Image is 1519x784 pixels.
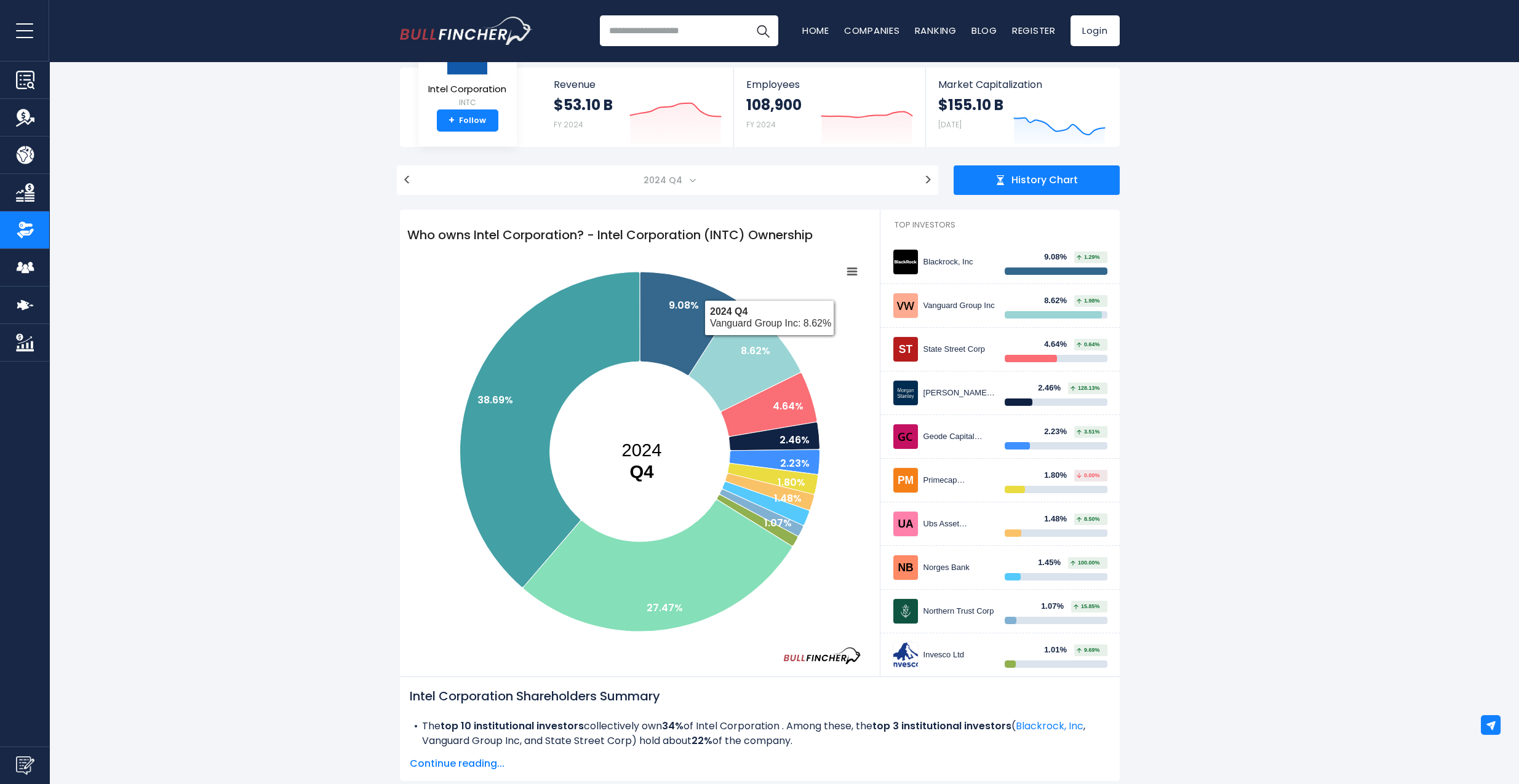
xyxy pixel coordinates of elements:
[428,33,507,110] a: Intel Corporation INTC
[844,24,900,37] a: Companies
[1077,298,1100,304] span: 1.98%
[1070,560,1100,566] span: 100.00%
[880,210,1120,240] h2: Top Investors
[554,119,583,130] small: FY 2024
[1044,514,1074,525] div: 1.48%
[1011,174,1078,187] span: History Chart
[923,650,995,660] div: Invesco Ltd
[1070,386,1100,391] span: 128.13%
[1074,604,1100,609] span: 15.85%
[477,393,513,407] text: 38.69%
[16,221,34,239] img: Ownership
[1044,339,1074,350] div: 4.64%
[773,399,803,413] text: 4.64%
[746,79,913,90] span: Employees
[764,516,792,530] text: 1.07%
[923,257,995,267] div: Blackrock, Inc
[780,456,810,470] text: 2.23%
[1012,24,1056,37] a: Register
[437,109,498,132] a: +Follow
[918,165,938,195] button: >
[1077,255,1100,260] span: 1.29%
[449,115,455,126] strong: +
[938,79,1106,90] span: Market Capitalization
[428,97,506,108] small: INTC
[428,84,506,95] span: Intel Corporation
[971,24,997,37] a: Blog
[994,174,1007,187] img: history chart
[1070,15,1120,46] a: Login
[915,24,957,37] a: Ranking
[1016,719,1083,733] a: Blackrock, Inc
[541,68,734,147] a: Revenue $53.10 B FY 2024
[410,756,1110,771] span: Continue reading...
[410,687,1110,705] h2: Intel Corporation Shareholders Summary
[1077,342,1100,347] span: 0.64%
[639,172,690,189] span: 2024 Q4
[1077,647,1100,653] span: 9.69%
[1038,558,1068,568] div: 1.45%
[662,719,684,733] b: 34%
[938,119,962,130] small: [DATE]
[1077,517,1100,522] span: 8.50%
[423,165,912,195] span: 2024 Q4
[923,563,995,573] div: Norges Bank
[926,68,1118,147] a: Market Capitalization $155.10 B [DATE]
[692,734,712,748] b: 22%
[1041,601,1071,612] div: 1.07%
[647,601,683,615] text: 27.47%
[1044,427,1074,437] div: 2.23%
[1077,473,1100,478] span: 0.00%
[441,719,584,733] b: top 10 institutional investors
[629,462,654,481] tspan: Q4
[1077,429,1100,435] span: 3.51%
[872,719,1011,733] b: top 3 institutional investors
[1044,252,1074,263] div: 9.08%
[621,440,661,481] text: 2024
[410,719,1110,748] li: The collectively own of Intel Corporation . Among these, the ( ) hold about of the company.
[748,15,778,46] button: Search
[923,388,995,398] div: [PERSON_NAME] [PERSON_NAME]
[734,68,925,147] a: Employees 108,900 FY 2024
[400,17,532,45] a: Go to homepage
[746,119,776,130] small: FY 2024
[397,165,417,195] button: <
[923,432,995,442] div: Geode Capital Management, LLC
[923,344,995,355] div: State Street Corp
[554,95,613,114] strong: $53.10 B
[802,24,829,37] a: Home
[938,95,1003,114] strong: $155.10 B
[778,475,805,489] text: 1.80%
[741,344,770,358] text: 8.62%
[923,301,995,311] div: Vanguard Group Inc
[554,79,722,90] span: Revenue
[1038,383,1068,394] div: 2.46%
[779,433,810,447] text: 2.46%
[923,519,995,529] div: Ubs Asset Management Americas Inc
[400,17,533,45] img: Bullfincher logo
[1044,645,1074,655] div: 1.01%
[923,606,995,617] div: Northern Trust Corp
[923,475,995,486] div: Primecap Management Co/ca
[1044,470,1074,481] div: 1.80%
[746,95,802,114] strong: 108,900
[422,719,1085,748] span: , Vanguard Group Inc, and State Street Corp
[400,218,880,251] h1: Who owns Intel Corporation? - Intel Corporation (INTC) Ownership
[774,491,802,505] text: 1.48%
[1044,296,1074,306] div: 8.62%
[669,298,699,312] text: 9.08%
